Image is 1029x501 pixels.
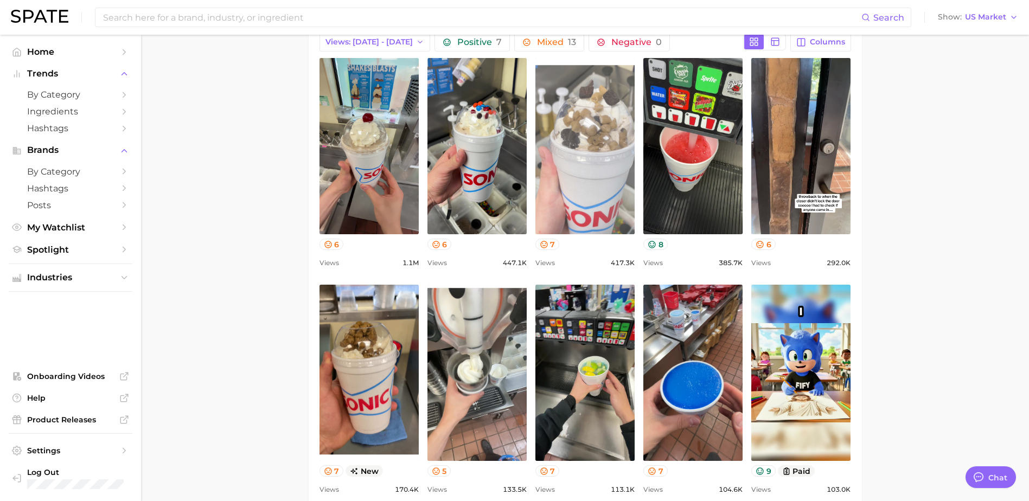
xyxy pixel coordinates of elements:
[346,465,383,477] span: new
[9,269,132,286] button: Industries
[9,368,132,384] a: Onboarding Videos
[751,483,771,496] span: Views
[9,180,132,197] a: Hashtags
[27,393,114,403] span: Help
[9,66,132,82] button: Trends
[965,14,1006,20] span: US Market
[9,163,132,180] a: by Category
[611,483,635,496] span: 113.1k
[427,465,451,477] button: 5
[27,89,114,100] span: by Category
[935,10,1021,24] button: ShowUS Market
[9,197,132,214] a: Posts
[751,239,776,250] button: 6
[9,390,132,406] a: Help
[535,483,555,496] span: Views
[643,483,663,496] span: Views
[719,256,743,269] span: 385.7k
[873,12,904,23] span: Search
[395,483,419,496] span: 170.4k
[751,465,776,477] button: 9
[27,446,114,455] span: Settings
[427,483,447,496] span: Views
[9,103,132,120] a: Ingredients
[537,38,576,47] span: Mixed
[9,120,132,137] a: Hashtags
[827,483,851,496] span: 103.0k
[402,256,419,269] span: 1.1m
[503,483,527,496] span: 133.5k
[643,465,668,477] button: 7
[427,239,452,250] button: 6
[656,37,662,47] span: 0
[611,256,635,269] span: 417.3k
[27,222,114,233] span: My Watchlist
[457,38,502,47] span: Positive
[319,256,339,269] span: Views
[27,166,114,177] span: by Category
[503,256,527,269] span: 447.1k
[27,183,114,194] span: Hashtags
[319,465,344,477] button: 7
[325,37,413,47] span: Views: [DATE] - [DATE]
[27,106,114,117] span: Ingredients
[27,371,114,381] span: Onboarding Videos
[319,483,339,496] span: Views
[11,10,68,23] img: SPATE
[27,123,114,133] span: Hashtags
[535,239,560,250] button: 7
[427,256,447,269] span: Views
[611,38,662,47] span: Negative
[102,8,861,27] input: Search here for a brand, industry, or ingredient
[9,241,132,258] a: Spotlight
[27,273,114,282] span: Industries
[938,14,962,20] span: Show
[9,43,132,60] a: Home
[9,142,132,158] button: Brands
[9,219,132,236] a: My Watchlist
[751,256,771,269] span: Views
[27,245,114,255] span: Spotlight
[319,239,344,250] button: 6
[27,145,114,155] span: Brands
[27,69,114,79] span: Trends
[27,47,114,57] span: Home
[27,467,159,477] span: Log Out
[827,256,851,269] span: 292.0k
[535,465,560,477] button: 7
[568,37,576,47] span: 13
[27,415,114,425] span: Product Releases
[535,256,555,269] span: Views
[810,37,845,47] span: Columns
[9,86,132,103] a: by Category
[9,412,132,428] a: Product Releases
[719,483,743,496] span: 104.6k
[27,200,114,210] span: Posts
[9,442,132,459] a: Settings
[643,256,663,269] span: Views
[790,33,851,52] button: Columns
[778,465,815,477] button: paid
[9,464,132,492] a: Log out. Currently logged in with e-mail trisha.hanold@schreiberfoods.com.
[643,239,668,250] button: 8
[496,37,502,47] span: 7
[319,33,431,52] button: Views: [DATE] - [DATE]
